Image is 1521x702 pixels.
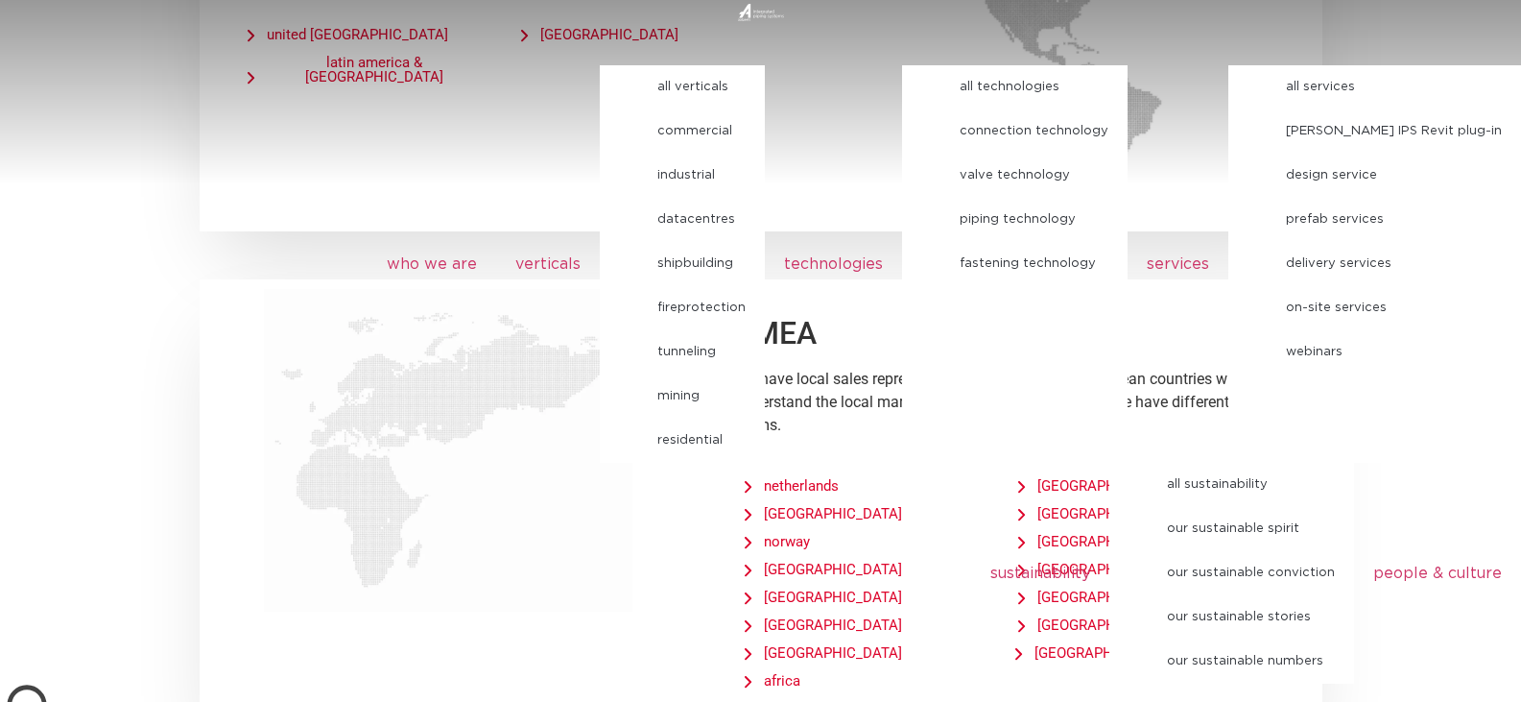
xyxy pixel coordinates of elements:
[940,65,1128,109] a: all technologies
[940,198,1128,242] a: piping technology
[940,242,1128,286] a: fastening technology
[368,65,496,463] a: who we are
[600,65,765,463] ul: verticals
[1267,242,1521,286] a: delivery services
[1267,109,1521,154] a: [PERSON_NAME] IPS Revit plug-in
[496,65,600,463] a: verticals
[638,419,765,463] a: residential
[1267,330,1521,375] a: webinars
[1148,595,1354,640] a: our sustainable stories
[1148,640,1354,684] a: our sustainable numbers
[638,154,765,198] a: industrial
[638,65,765,109] a: all verticals
[1267,286,1521,330] a: on-site services
[1148,507,1354,551] a: our sustainable spirit
[1267,198,1521,242] a: prefab services
[940,109,1128,154] a: connection technology
[1228,65,1521,463] ul: services
[1109,463,1354,684] ul: sustainability
[940,154,1128,198] a: valve technology
[638,109,765,154] a: commercial
[1128,65,1228,463] a: services
[1148,463,1354,507] a: all sustainability
[638,330,765,375] a: tunneling
[971,463,1109,684] a: sustainability
[638,242,765,286] a: shipbuilding
[1267,154,1521,198] a: design service
[765,65,902,463] a: technologies
[638,375,765,419] a: mining
[1354,463,1521,684] a: people & culture
[638,286,765,330] a: fireprotection
[1267,65,1521,109] a: all services
[1148,551,1354,595] a: our sustainable conviction
[902,65,1128,463] ul: technologies
[638,198,765,242] a: datacentres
